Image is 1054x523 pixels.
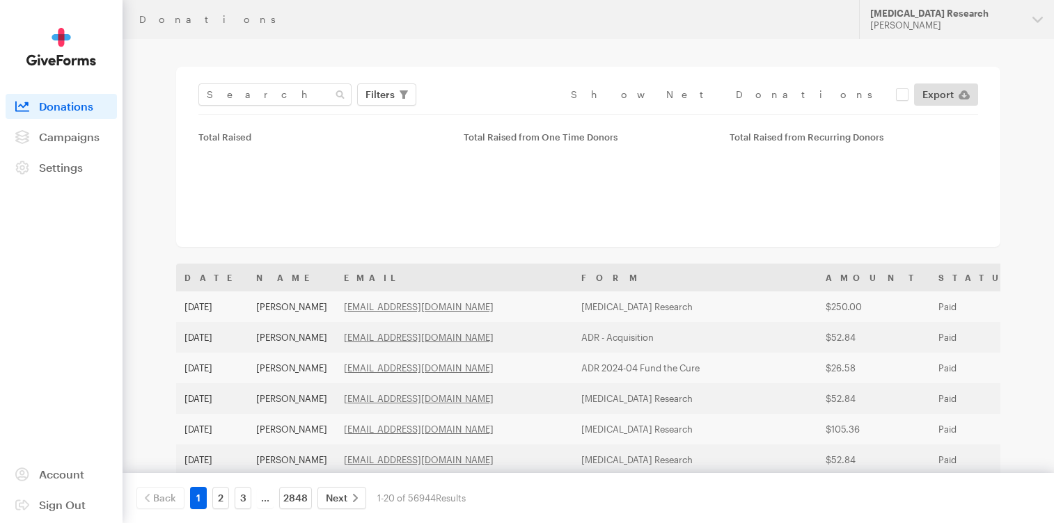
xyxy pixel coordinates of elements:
span: Settings [39,161,83,174]
div: Total Raised from One Time Donors [464,131,712,143]
td: Paid [930,322,1032,353]
td: ADR - Acquisition [573,322,817,353]
span: Next [326,490,347,506]
a: [EMAIL_ADDRESS][DOMAIN_NAME] [344,393,494,404]
a: 2 [212,487,229,509]
div: [MEDICAL_DATA] Research [870,8,1021,19]
th: Name [248,264,336,291]
td: $52.84 [817,444,930,475]
div: 1-20 of 56944 [377,487,466,509]
td: Paid [930,414,1032,444]
a: Account [6,462,117,487]
td: [PERSON_NAME] [248,414,336,444]
a: Donations [6,94,117,119]
td: [DATE] [176,414,248,444]
a: [EMAIL_ADDRESS][DOMAIN_NAME] [344,454,494,465]
a: Settings [6,155,117,180]
td: Paid [930,291,1032,322]
span: Filters [365,86,395,103]
td: [PERSON_NAME] [248,444,336,475]
td: $105.36 [817,414,930,444]
img: GiveForms [26,28,96,66]
td: ADR 2024-04 Fund the Cure [573,353,817,383]
input: Search Name & Email [198,83,352,106]
a: Sign Out [6,492,117,517]
span: Donations [39,99,93,113]
a: 3 [235,487,251,509]
a: [EMAIL_ADDRESS][DOMAIN_NAME] [344,362,494,373]
td: [DATE] [176,291,248,322]
a: Export [914,83,978,106]
span: Export [922,86,954,103]
div: [PERSON_NAME] [870,19,1021,31]
td: $26.58 [817,353,930,383]
th: Status [930,264,1032,291]
td: $250.00 [817,291,930,322]
td: Paid [930,383,1032,414]
button: Filters [357,83,416,106]
th: Email [336,264,573,291]
td: [PERSON_NAME] [248,383,336,414]
th: Date [176,264,248,291]
a: Campaigns [6,124,117,150]
a: [EMAIL_ADDRESS][DOMAIN_NAME] [344,301,494,312]
td: [PERSON_NAME] [248,291,336,322]
td: [DATE] [176,322,248,353]
span: Campaigns [39,130,100,143]
th: Amount [817,264,930,291]
td: [MEDICAL_DATA] Research [573,291,817,322]
td: [MEDICAL_DATA] Research [573,414,817,444]
div: Total Raised [198,131,447,143]
td: $52.84 [817,322,930,353]
td: [MEDICAL_DATA] Research [573,444,817,475]
div: Total Raised from Recurring Donors [730,131,978,143]
span: Results [436,492,466,504]
td: [DATE] [176,383,248,414]
span: Sign Out [39,498,86,511]
a: [EMAIL_ADDRESS][DOMAIN_NAME] [344,332,494,343]
td: [PERSON_NAME] [248,353,336,383]
td: $52.84 [817,383,930,414]
a: Next [317,487,366,509]
td: [DATE] [176,353,248,383]
td: Paid [930,353,1032,383]
th: Form [573,264,817,291]
a: [EMAIL_ADDRESS][DOMAIN_NAME] [344,424,494,435]
a: 2848 [279,487,312,509]
td: [PERSON_NAME] [248,322,336,353]
td: Paid [930,444,1032,475]
span: Account [39,467,84,481]
td: [DATE] [176,444,248,475]
td: [MEDICAL_DATA] Research [573,383,817,414]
